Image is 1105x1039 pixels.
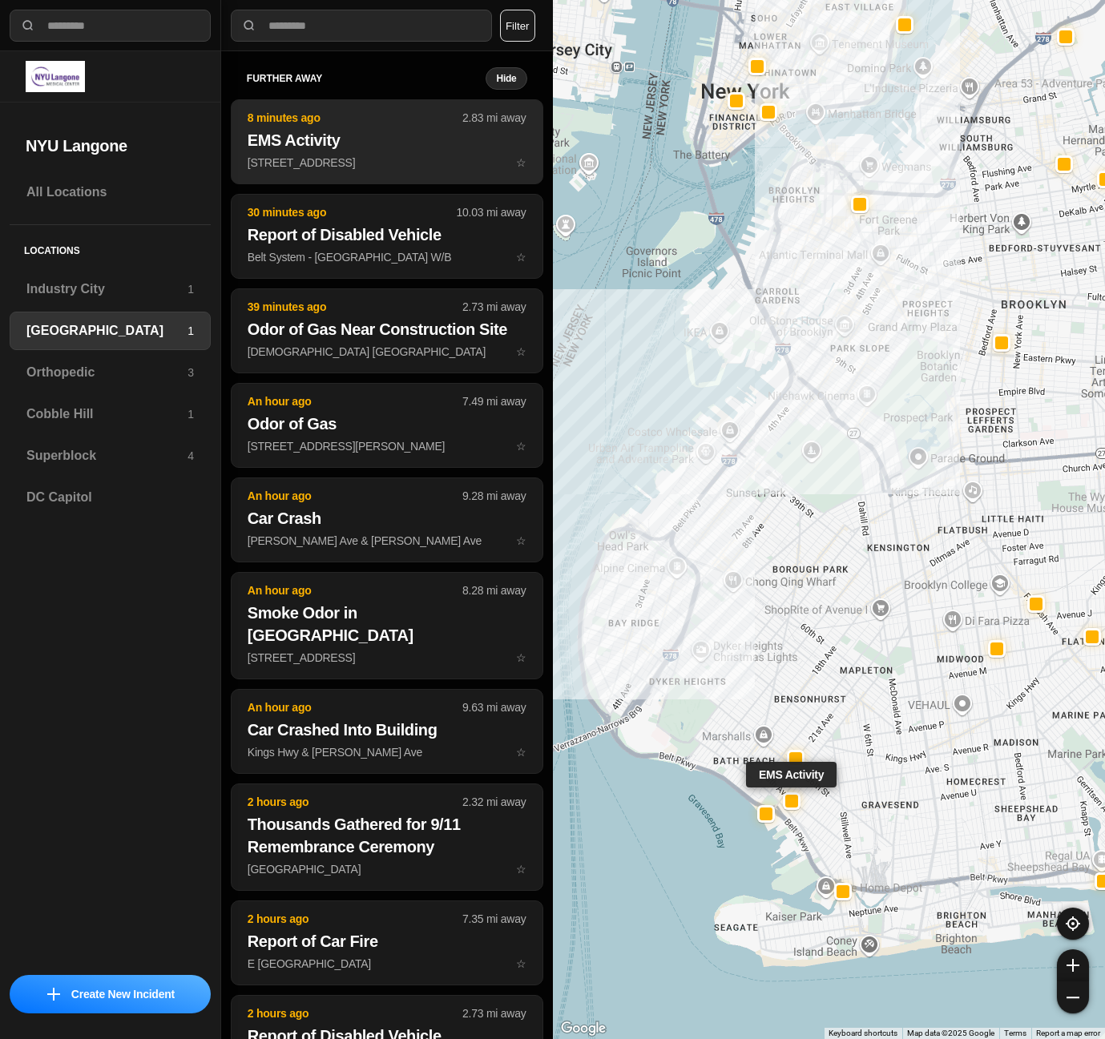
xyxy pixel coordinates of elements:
a: An hour ago7.49 mi awayOdor of Gas[STREET_ADDRESS][PERSON_NAME]star [231,439,543,453]
p: [STREET_ADDRESS][PERSON_NAME] [248,438,526,454]
h3: Superblock [26,446,188,465]
p: 1 [188,406,194,422]
span: star [516,863,526,876]
span: Map data ©2025 Google [907,1029,994,1037]
button: Hide [486,67,526,90]
span: star [516,345,526,358]
p: 2 hours ago [248,911,462,927]
a: Cobble Hill1 [10,395,211,433]
p: 39 minutes ago [248,299,462,315]
a: DC Capitol [10,478,211,517]
p: 2.73 mi away [462,299,526,315]
button: 2 hours ago2.32 mi awayThousands Gathered for 9/11 Remembrance Ceremony[GEOGRAPHIC_DATA]star [231,783,543,891]
h3: Cobble Hill [26,405,188,424]
p: 9.63 mi away [462,699,526,715]
p: 8 minutes ago [248,110,462,126]
button: recenter [1057,908,1089,940]
a: Open this area in Google Maps (opens a new window) [557,1018,610,1039]
img: zoom-in [1067,959,1079,972]
img: zoom-out [1067,991,1079,1004]
button: An hour ago7.49 mi awayOdor of Gas[STREET_ADDRESS][PERSON_NAME]star [231,383,543,468]
h2: Odor of Gas Near Construction Site [248,318,526,340]
a: Orthopedic3 [10,353,211,392]
button: An hour ago8.28 mi awaySmoke Odor in [GEOGRAPHIC_DATA][STREET_ADDRESS]star [231,572,543,679]
h2: Report of Disabled Vehicle [248,224,526,246]
a: Superblock4 [10,437,211,475]
a: An hour ago9.28 mi awayCar Crash[PERSON_NAME] Ave & [PERSON_NAME] Avestar [231,534,543,547]
span: star [516,156,526,169]
p: [GEOGRAPHIC_DATA] [248,861,526,877]
button: An hour ago9.28 mi awayCar Crash[PERSON_NAME] Ave & [PERSON_NAME] Avestar [231,477,543,562]
p: 7.49 mi away [462,393,526,409]
a: 8 minutes ago2.83 mi awayEMS Activity[STREET_ADDRESS]star [231,155,543,169]
button: zoom-in [1057,949,1089,981]
div: EMS Activity [746,761,837,787]
h3: [GEOGRAPHIC_DATA] [26,321,188,340]
p: [STREET_ADDRESS] [248,155,526,171]
p: 30 minutes ago [248,204,457,220]
p: 2.83 mi away [462,110,526,126]
p: An hour ago [248,488,462,504]
p: [STREET_ADDRESS] [248,650,526,666]
a: An hour ago9.63 mi awayCar Crashed Into BuildingKings Hwy & [PERSON_NAME] Avestar [231,745,543,759]
img: search [241,18,257,34]
a: Industry City1 [10,270,211,308]
p: [PERSON_NAME] Ave & [PERSON_NAME] Ave [248,533,526,549]
a: Terms (opens in new tab) [1004,1029,1026,1037]
a: All Locations [10,173,211,211]
a: 2 hours ago2.32 mi awayThousands Gathered for 9/11 Remembrance Ceremony[GEOGRAPHIC_DATA]star [231,862,543,876]
button: 30 minutes ago10.03 mi awayReport of Disabled VehicleBelt System - [GEOGRAPHIC_DATA] W/Bstar [231,194,543,279]
p: 10.03 mi away [456,204,526,220]
button: zoom-out [1057,981,1089,1013]
a: [GEOGRAPHIC_DATA]1 [10,312,211,350]
img: search [20,18,36,34]
h2: Car Crashed Into Building [248,719,526,741]
p: 4 [188,448,194,464]
h2: Thousands Gathered for 9/11 Remembrance Ceremony [248,813,526,858]
span: star [516,251,526,264]
a: 30 minutes ago10.03 mi awayReport of Disabled VehicleBelt System - [GEOGRAPHIC_DATA] W/Bstar [231,250,543,264]
p: 1 [188,323,194,339]
button: Filter [500,10,535,42]
p: 2.73 mi away [462,1005,526,1021]
p: E [GEOGRAPHIC_DATA] [248,956,526,972]
p: Kings Hwy & [PERSON_NAME] Ave [248,744,526,760]
h2: Report of Car Fire [248,930,526,952]
img: recenter [1066,916,1080,931]
p: 7.35 mi away [462,911,526,927]
h5: further away [247,72,486,85]
button: EMS Activity [783,791,801,809]
small: Hide [496,72,516,85]
h2: Odor of Gas [248,413,526,435]
p: 2 hours ago [248,794,462,810]
p: 9.28 mi away [462,488,526,504]
p: 1 [188,281,194,297]
h5: Locations [10,225,211,270]
a: Report a map error [1036,1029,1100,1037]
p: An hour ago [248,699,462,715]
button: 2 hours ago7.35 mi awayReport of Car FireE [GEOGRAPHIC_DATA]star [231,900,543,985]
p: [DEMOGRAPHIC_DATA] [GEOGRAPHIC_DATA] [248,344,526,360]
h3: All Locations [26,183,194,202]
p: Create New Incident [71,986,175,1002]
h2: EMS Activity [248,129,526,151]
p: 2 hours ago [248,1005,462,1021]
a: 2 hours ago7.35 mi awayReport of Car FireE [GEOGRAPHIC_DATA]star [231,956,543,970]
p: Belt System - [GEOGRAPHIC_DATA] W/B [248,249,526,265]
h2: Smoke Odor in [GEOGRAPHIC_DATA] [248,602,526,646]
span: star [516,534,526,547]
img: icon [47,988,60,1001]
span: star [516,957,526,970]
h3: Industry City [26,280,188,299]
button: 39 minutes ago2.73 mi awayOdor of Gas Near Construction Site[DEMOGRAPHIC_DATA] [GEOGRAPHIC_DATA]star [231,288,543,373]
a: 39 minutes ago2.73 mi awayOdor of Gas Near Construction Site[DEMOGRAPHIC_DATA] [GEOGRAPHIC_DATA]star [231,344,543,358]
h2: NYU Langone [26,135,195,157]
button: 8 minutes ago2.83 mi awayEMS Activity[STREET_ADDRESS]star [231,99,543,184]
h3: Orthopedic [26,363,188,382]
h3: DC Capitol [26,488,194,507]
p: 8.28 mi away [462,582,526,598]
a: An hour ago8.28 mi awaySmoke Odor in [GEOGRAPHIC_DATA][STREET_ADDRESS]star [231,650,543,664]
p: An hour ago [248,582,462,598]
button: iconCreate New Incident [10,975,211,1013]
